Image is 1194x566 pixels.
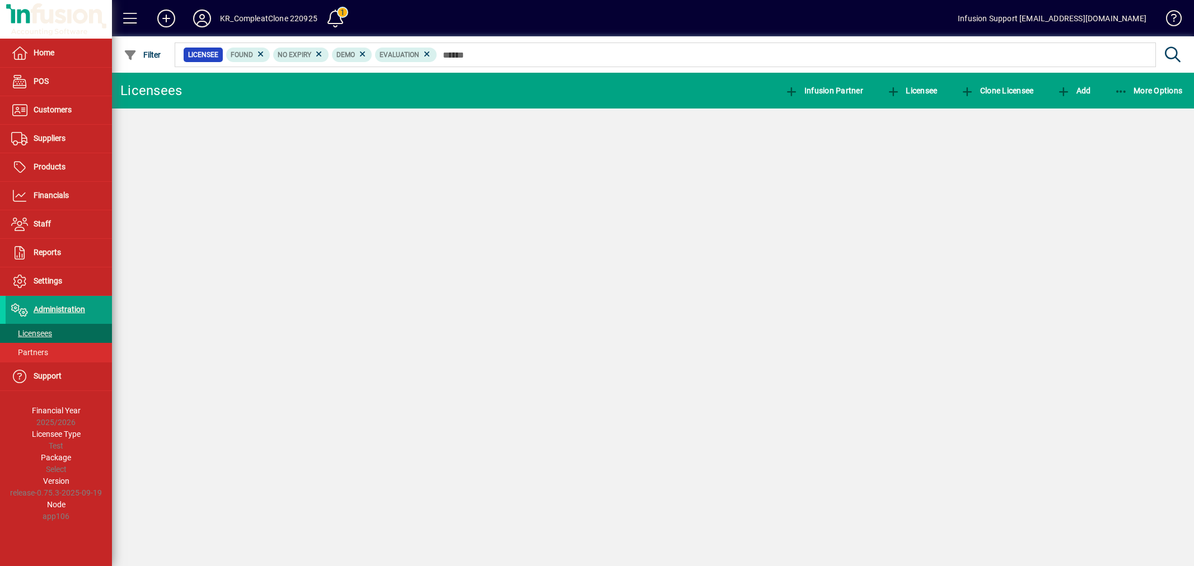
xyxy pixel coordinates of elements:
[884,81,940,101] button: Licensee
[785,86,863,95] span: Infusion Partner
[273,48,329,62] mat-chip: Expiry status: No Expiry
[121,45,164,65] button: Filter
[375,48,437,62] mat-chip: License Type: Evaluation
[1112,81,1186,101] button: More Options
[34,105,72,114] span: Customers
[43,477,69,485] span: Version
[278,51,311,59] span: No Expiry
[47,500,65,509] span: Node
[32,430,81,438] span: Licensee Type
[887,86,938,95] span: Licensee
[11,329,52,338] span: Licensees
[958,10,1146,27] div: Infusion Support [EMAIL_ADDRESS][DOMAIN_NAME]
[6,39,112,67] a: Home
[184,8,220,29] button: Profile
[6,182,112,210] a: Financials
[34,248,61,257] span: Reports
[782,81,866,101] button: Infusion Partner
[124,50,161,59] span: Filter
[34,191,69,200] span: Financials
[188,49,218,60] span: Licensee
[958,81,1036,101] button: Clone Licensee
[6,68,112,96] a: POS
[1115,86,1183,95] span: More Options
[34,305,85,314] span: Administration
[231,51,253,59] span: Found
[34,219,51,228] span: Staff
[41,453,71,462] span: Package
[11,348,48,357] span: Partners
[226,48,270,62] mat-chip: Found Status: Found
[34,371,62,380] span: Support
[34,134,65,143] span: Suppliers
[332,48,372,62] mat-chip: License Type: Demo
[1057,86,1090,95] span: Add
[961,86,1033,95] span: Clone Licensee
[336,51,355,59] span: Demo
[6,153,112,181] a: Products
[32,406,81,415] span: Financial Year
[6,362,112,390] a: Support
[6,239,112,267] a: Reports
[6,267,112,295] a: Settings
[1158,2,1180,39] a: Knowledge Base
[120,82,182,100] div: Licensees
[6,125,112,153] a: Suppliers
[34,162,65,171] span: Products
[148,8,184,29] button: Add
[6,343,112,362] a: Partners
[34,276,62,285] span: Settings
[220,10,317,27] div: KR_CompleatClone 220925
[380,51,419,59] span: Evaluation
[6,96,112,124] a: Customers
[6,210,112,238] a: Staff
[34,48,54,57] span: Home
[34,77,49,86] span: POS
[1054,81,1093,101] button: Add
[6,324,112,343] a: Licensees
